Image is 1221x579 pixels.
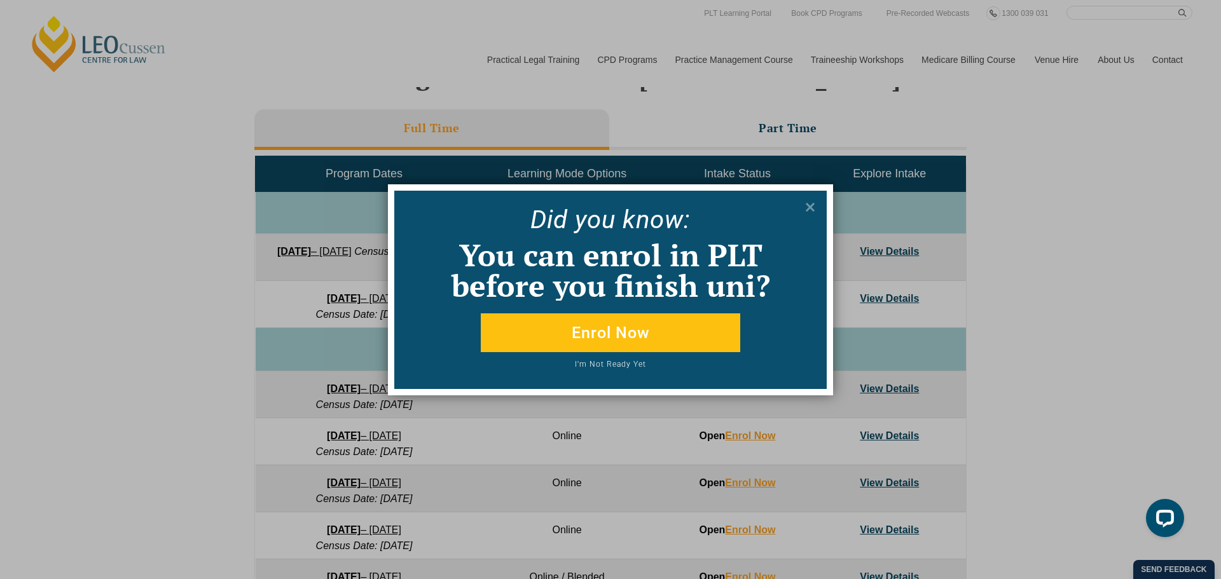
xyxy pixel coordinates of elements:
[1136,494,1189,547] iframe: LiveChat chat widget
[452,235,770,306] span: You can enrol in PLT before you finish uni?
[481,313,740,352] button: Enrol Now
[530,205,602,235] span: Did yo
[602,205,691,235] span: u know:
[438,360,783,376] button: I'm Not Ready Yet
[800,197,820,217] button: Close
